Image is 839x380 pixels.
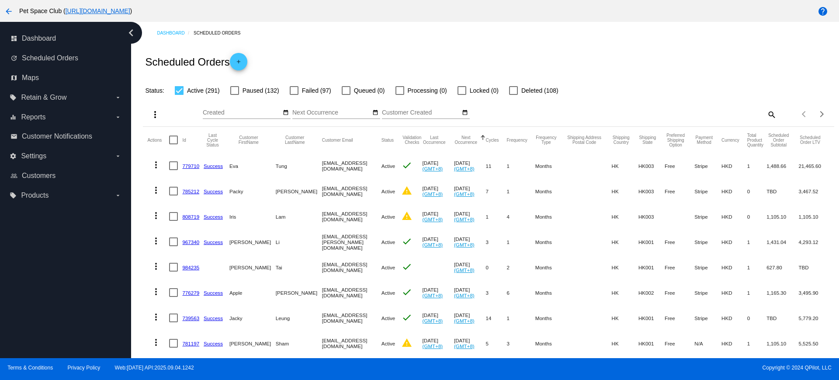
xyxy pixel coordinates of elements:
button: Change sorting for ShippingPostcode [565,135,604,145]
a: (GMT+8) [454,242,475,248]
mat-icon: warning [402,211,412,221]
a: people_outline Customers [10,169,121,183]
mat-cell: Tung [276,153,322,178]
mat-icon: more_vert [151,286,161,297]
a: Success [204,188,223,194]
a: (GMT+8) [423,166,443,171]
mat-cell: Stripe [694,153,721,178]
mat-cell: 3,467.52 [798,178,829,204]
mat-cell: Months [535,305,565,331]
a: dashboard Dashboard [10,31,121,45]
span: Retain & Grow [21,94,66,101]
button: Change sorting for LifetimeValue [798,135,822,145]
mat-icon: more_vert [151,210,161,221]
mat-cell: [EMAIL_ADDRESS][DOMAIN_NAME] [322,178,381,204]
a: Success [204,163,223,169]
button: Change sorting for FrequencyType [535,135,557,145]
mat-cell: [DATE] [454,305,485,331]
mat-cell: HK [612,331,638,356]
mat-cell: HKD [721,254,747,280]
span: Pet Space Club ( ) [19,7,132,14]
button: Change sorting for ShippingCountry [612,135,631,145]
a: (GMT+8) [423,318,443,324]
mat-cell: [EMAIL_ADDRESS][DOMAIN_NAME] [322,254,381,280]
mat-cell: [PERSON_NAME] [229,331,276,356]
mat-cell: 3 [485,280,506,305]
mat-header-cell: Actions [147,127,169,153]
a: (GMT+8) [454,267,475,273]
mat-icon: date_range [283,109,289,116]
mat-cell: Months [535,229,565,254]
mat-icon: more_vert [151,337,161,348]
mat-cell: 1 [506,229,535,254]
mat-cell: [DATE] [423,229,454,254]
mat-icon: check [402,160,412,171]
mat-icon: check [402,236,412,247]
mat-cell: [EMAIL_ADDRESS][DOMAIN_NAME] [322,280,381,305]
i: chevron_left [124,26,138,40]
mat-cell: [DATE] [454,204,485,229]
span: Products [21,192,49,199]
mat-cell: 1 [506,153,535,178]
span: Processing (0) [408,85,447,96]
mat-cell: 0 [747,204,766,229]
mat-cell: TBD [766,178,798,204]
mat-cell: [DATE] [454,153,485,178]
a: (GMT+8) [454,166,475,171]
a: [URL][DOMAIN_NAME] [66,7,130,14]
span: Status: [145,87,164,94]
mat-cell: HKD [721,280,747,305]
button: Change sorting for Frequency [506,137,527,143]
span: Customers [22,172,55,180]
i: email [10,133,17,140]
mat-cell: 1 [747,331,766,356]
mat-icon: arrow_back [3,6,14,17]
mat-cell: Months [535,254,565,280]
mat-cell: HK [612,229,638,254]
mat-cell: Months [535,204,565,229]
span: Deleted (108) [521,85,558,96]
mat-cell: 1 [747,229,766,254]
mat-cell: 1,105.10 [766,331,798,356]
a: Dashboard [157,26,194,40]
a: email Customer Notifications [10,129,121,143]
span: Dashboard [22,35,56,42]
mat-cell: [DATE] [423,331,454,356]
mat-icon: more_vert [150,109,160,120]
mat-cell: 14 [485,305,506,331]
mat-cell: HK [612,254,638,280]
i: settings [10,153,17,160]
mat-cell: 0 [747,305,766,331]
mat-cell: Free [665,331,694,356]
mat-cell: [DATE] [423,153,454,178]
mat-cell: 5 [485,331,506,356]
mat-cell: HK003 [638,204,665,229]
i: arrow_drop_down [114,114,121,121]
mat-icon: more_vert [151,261,161,272]
button: Change sorting for LastOccurrenceUtc [423,135,446,145]
span: Scheduled Orders [22,54,78,62]
a: (GMT+8) [423,242,443,248]
h2: Scheduled Orders [145,53,247,70]
span: Copyright © 2024 QPilot, LLC [427,365,832,371]
span: Active (291) [187,85,220,96]
button: Change sorting for LastProcessingCycleId [204,133,222,147]
mat-cell: 5,779.20 [798,305,829,331]
mat-cell: [DATE] [454,280,485,305]
mat-cell: Li [276,229,322,254]
mat-cell: Stripe [694,305,721,331]
span: Active [381,188,395,194]
mat-cell: Free [665,229,694,254]
mat-cell: HKD [721,331,747,356]
i: local_offer [10,192,17,199]
mat-cell: [DATE] [454,254,485,280]
a: Scheduled Orders [194,26,248,40]
mat-cell: Free [665,305,694,331]
mat-icon: more_vert [151,236,161,246]
mat-cell: 3,495.90 [798,280,829,305]
mat-cell: Leung [276,305,322,331]
i: map [10,74,17,81]
mat-icon: check [402,261,412,272]
span: Active [381,214,395,220]
mat-cell: HK002 [638,280,665,305]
